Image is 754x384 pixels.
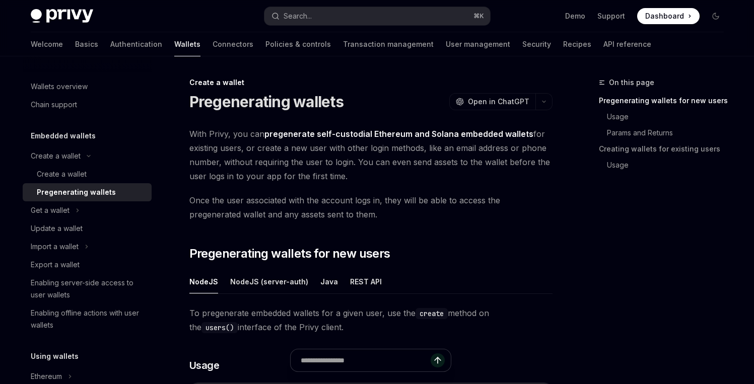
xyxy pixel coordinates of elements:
a: Params and Returns [607,125,732,141]
div: Pregenerating wallets [37,186,116,198]
button: REST API [350,270,382,293]
div: Chain support [31,99,77,111]
button: Toggle dark mode [708,8,724,24]
a: Wallets [174,32,200,56]
div: Update a wallet [31,222,83,235]
code: users() [201,322,238,333]
a: Usage [607,109,732,125]
button: Search...⌘K [264,7,490,25]
code: create [416,308,448,319]
button: NodeJS [189,270,218,293]
span: Once the user associated with the account logs in, they will be able to access the pregenerated w... [189,193,553,221]
a: Enabling server-side access to user wallets [23,274,152,304]
a: User management [446,32,510,56]
a: Create a wallet [23,165,152,183]
a: Export a wallet [23,256,152,274]
span: Pregenerating wallets for new users [189,246,390,262]
h1: Pregenerating wallets [189,93,344,111]
span: Dashboard [645,11,684,21]
a: Wallets overview [23,78,152,96]
a: Usage [607,157,732,173]
a: Pregenerating wallets [23,183,152,201]
div: Search... [284,10,312,22]
a: Demo [565,11,585,21]
a: API reference [603,32,651,56]
button: NodeJS (server-auth) [230,270,308,293]
a: Dashboard [637,8,700,24]
span: With Privy, you can for existing users, or create a new user with other login methods, like an em... [189,127,553,183]
span: To pregenerate embedded wallets for a given user, use the method on the interface of the Privy cl... [189,306,553,334]
div: Create a wallet [37,168,87,180]
a: Update a wallet [23,219,152,238]
a: Recipes [563,32,591,56]
a: Transaction management [343,32,434,56]
button: Send message [431,353,445,367]
a: Creating wallets for existing users [599,141,732,157]
a: Connectors [213,32,253,56]
button: Java [320,270,338,293]
div: Create a wallet [31,150,81,162]
h5: Embedded wallets [31,130,96,142]
span: ⌘ K [473,12,484,20]
div: Import a wallet [31,241,79,253]
h5: Using wallets [31,350,79,362]
a: Welcome [31,32,63,56]
a: Basics [75,32,98,56]
a: Enabling offline actions with user wallets [23,304,152,334]
strong: pregenerate self-custodial Ethereum and Solana embedded wallets [264,129,533,139]
a: Authentication [110,32,162,56]
span: Open in ChatGPT [468,97,529,107]
div: Enabling server-side access to user wallets [31,277,146,301]
a: Support [597,11,625,21]
div: Wallets overview [31,81,88,93]
a: Chain support [23,96,152,114]
span: On this page [609,76,654,89]
div: Get a wallet [31,204,70,216]
img: dark logo [31,9,93,23]
button: Open in ChatGPT [449,93,535,110]
div: Ethereum [31,370,62,382]
a: Security [522,32,551,56]
div: Create a wallet [189,78,553,88]
div: Export a wallet [31,259,80,271]
div: Enabling offline actions with user wallets [31,307,146,331]
a: Policies & controls [265,32,331,56]
a: Pregenerating wallets for new users [599,93,732,109]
